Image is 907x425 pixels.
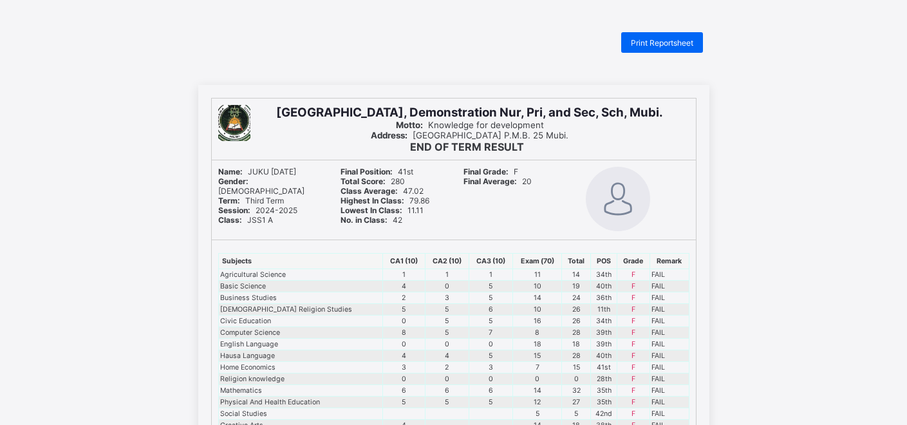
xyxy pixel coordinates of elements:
[591,339,617,350] td: 39th
[218,373,382,385] td: Religion knowledge
[512,292,562,304] td: 14
[512,269,562,281] td: 11
[469,373,512,385] td: 0
[562,304,591,316] td: 26
[341,167,413,176] span: 41st
[425,292,469,304] td: 3
[425,397,469,408] td: 5
[341,176,405,186] span: 280
[425,339,469,350] td: 0
[562,362,591,373] td: 15
[617,254,650,269] th: Grade
[469,269,512,281] td: 1
[591,281,617,292] td: 40th
[562,269,591,281] td: 14
[650,408,689,420] td: FAIL
[218,385,382,397] td: Mathematics
[617,362,650,373] td: F
[512,339,562,350] td: 18
[218,327,382,339] td: Computer Science
[617,292,650,304] td: F
[617,373,650,385] td: F
[631,38,693,48] span: Print Reportsheet
[341,196,404,205] b: Highest In Class:
[617,397,650,408] td: F
[562,385,591,397] td: 32
[562,254,591,269] th: Total
[218,254,382,269] th: Subjects
[382,385,425,397] td: 6
[218,196,284,205] span: Third Term
[382,304,425,316] td: 5
[218,176,304,196] span: [DEMOGRAPHIC_DATA]
[469,385,512,397] td: 6
[341,176,386,186] b: Total Score:
[591,350,617,362] td: 40th
[425,362,469,373] td: 2
[650,373,689,385] td: FAIL
[512,316,562,327] td: 16
[382,269,425,281] td: 1
[650,385,689,397] td: FAIL
[218,362,382,373] td: Home Economics
[650,269,689,281] td: FAIL
[650,304,689,316] td: FAIL
[371,130,568,140] span: [GEOGRAPHIC_DATA] P.M.B. 25 Mubi.
[591,385,617,397] td: 35th
[469,327,512,339] td: 7
[650,316,689,327] td: FAIL
[591,373,617,385] td: 28th
[425,327,469,339] td: 5
[650,339,689,350] td: FAIL
[410,140,524,153] b: END OF TERM RESULT
[617,385,650,397] td: F
[218,269,382,281] td: Agricultural Science
[218,196,240,205] b: Term:
[469,316,512,327] td: 5
[650,254,689,269] th: Remark
[562,350,591,362] td: 28
[396,120,544,130] span: Knowledge for development
[371,130,407,140] b: Address:
[341,205,402,215] b: Lowest In Class:
[218,292,382,304] td: Business Studies
[591,362,617,373] td: 41st
[591,316,617,327] td: 34th
[512,397,562,408] td: 12
[562,281,591,292] td: 19
[425,350,469,362] td: 4
[650,397,689,408] td: FAIL
[425,385,469,397] td: 6
[382,254,425,269] th: CA1 (10)
[469,339,512,350] td: 0
[382,362,425,373] td: 3
[341,215,402,225] span: 42
[218,408,382,420] td: Social Studies
[591,292,617,304] td: 36th
[469,292,512,304] td: 5
[218,205,297,215] span: 2024-2025
[218,205,250,215] b: Session:
[218,167,243,176] b: Name:
[512,254,562,269] th: Exam (70)
[650,362,689,373] td: FAIL
[382,373,425,385] td: 0
[218,304,382,316] td: [DEMOGRAPHIC_DATA] Religion Studies
[512,281,562,292] td: 10
[591,408,617,420] td: 42nd
[382,281,425,292] td: 4
[591,397,617,408] td: 35th
[562,408,591,420] td: 5
[382,327,425,339] td: 8
[425,254,469,269] th: CA2 (10)
[562,292,591,304] td: 24
[218,215,273,225] span: JSS1 A
[218,316,382,327] td: Civic Education
[469,350,512,362] td: 5
[382,350,425,362] td: 4
[341,196,429,205] span: 79.86
[617,350,650,362] td: F
[562,397,591,408] td: 27
[617,408,650,420] td: F
[562,373,591,385] td: 0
